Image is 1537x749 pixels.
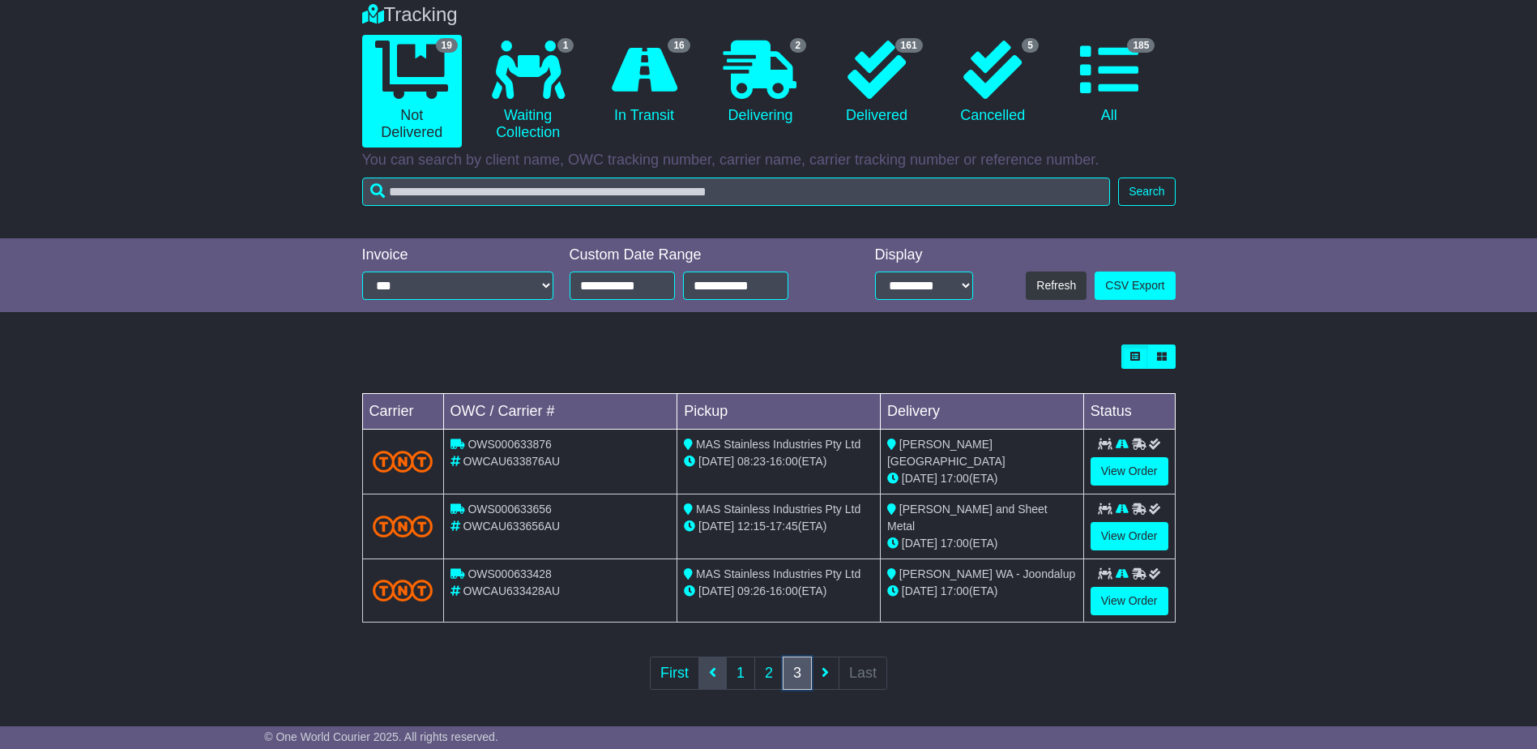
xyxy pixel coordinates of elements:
span: 185 [1127,38,1155,53]
div: (ETA) [887,470,1077,487]
a: View Order [1091,587,1168,615]
span: OWCAU633656AU [463,520,560,533]
img: TNT_Domestic.png [373,451,433,473]
button: Refresh [1026,272,1087,300]
span: OWS000633876 [468,438,552,451]
span: 08:23 [737,455,766,468]
span: [DATE] [698,584,734,597]
span: OWS000633428 [468,567,552,580]
span: OWCAU633876AU [463,455,560,468]
div: (ETA) [887,583,1077,600]
td: Pickup [677,394,881,430]
span: [DATE] [902,537,937,550]
span: 1 [557,38,574,53]
div: Tracking [354,3,1184,27]
a: 5 Cancelled [943,35,1043,131]
span: 17:00 [941,472,969,485]
span: 16:00 [770,455,798,468]
td: Delivery [880,394,1083,430]
button: Search [1118,178,1175,206]
a: 3 [783,657,812,690]
span: 19 [436,38,458,53]
span: 17:00 [941,584,969,597]
a: 161 Delivered [826,35,926,131]
a: CSV Export [1095,272,1175,300]
span: [DATE] [698,455,734,468]
div: Custom Date Range [570,246,830,264]
span: [DATE] [902,472,937,485]
div: - (ETA) [684,583,873,600]
div: Display [875,246,973,264]
a: View Order [1091,457,1168,486]
a: 2 [754,657,783,690]
span: [DATE] [698,520,734,533]
span: 161 [895,38,923,53]
a: First [650,657,699,690]
span: MAS Stainless Industries Pty Ltd [696,503,860,516]
span: 12:15 [737,520,766,533]
span: [PERSON_NAME] and Sheet Metal [887,503,1048,533]
span: 2 [790,38,807,53]
span: [PERSON_NAME] WA - Joondalup [899,567,1075,580]
span: OWCAU633428AU [463,584,560,597]
a: 16 In Transit [594,35,694,131]
span: MAS Stainless Industries Pty Ltd [696,438,860,451]
a: 19 Not Delivered [362,35,462,148]
div: (ETA) [887,535,1077,552]
a: View Order [1091,522,1168,550]
img: TNT_Domestic.png [373,580,433,601]
span: 16 [668,38,690,53]
div: - (ETA) [684,518,873,535]
span: 16:00 [770,584,798,597]
span: OWS000633656 [468,503,552,516]
span: © One World Courier 2025. All rights reserved. [264,730,498,743]
a: 1 [726,657,755,690]
a: 2 Delivering [711,35,810,131]
td: OWC / Carrier # [443,394,677,430]
span: [DATE] [902,584,937,597]
span: MAS Stainless Industries Pty Ltd [696,567,860,580]
div: Invoice [362,246,553,264]
span: 17:45 [770,520,798,533]
span: 09:26 [737,584,766,597]
p: You can search by client name, OWC tracking number, carrier name, carrier tracking number or refe... [362,152,1176,169]
span: [PERSON_NAME][GEOGRAPHIC_DATA] [887,438,1005,468]
div: - (ETA) [684,453,873,470]
span: 5 [1022,38,1039,53]
a: 185 All [1059,35,1159,131]
img: TNT_Domestic.png [373,516,433,537]
span: 17:00 [941,537,969,550]
td: Carrier [362,394,443,430]
a: 1 Waiting Collection [478,35,578,148]
td: Status [1083,394,1175,430]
